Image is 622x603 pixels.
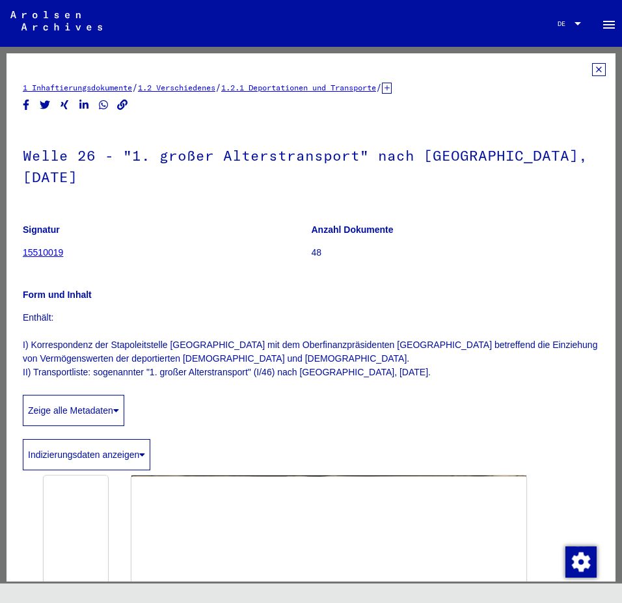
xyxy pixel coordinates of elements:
b: Signatur [23,224,60,235]
button: Copy link [116,97,129,113]
button: Share on Xing [58,97,72,113]
mat-icon: Side nav toggle icon [601,17,617,33]
a: 1.2.1 Deportationen und Transporte [221,83,376,92]
span: / [215,81,221,93]
button: Share on Facebook [20,97,33,113]
span: / [132,81,138,93]
p: 48 [312,246,600,260]
a: 1.2 Verschiedenes [138,83,215,92]
a: 1 Inhaftierungsdokumente [23,83,132,92]
button: Toggle sidenav [596,10,622,36]
button: Share on Twitter [38,97,52,113]
span: / [376,81,382,93]
img: Zustimmung ändern [565,546,597,578]
button: Share on LinkedIn [77,97,91,113]
b: Anzahl Dokumente [312,224,394,235]
button: Share on WhatsApp [97,97,111,113]
p: Enthält: I) Korrespondenz der Stapoleitstelle [GEOGRAPHIC_DATA] mit dem Oberfinanzpräsidenten [GE... [23,311,599,379]
a: 15510019 [23,247,63,258]
button: Zeige alle Metadaten [23,395,124,426]
h1: Welle 26 - "1. großer Alterstransport" nach [GEOGRAPHIC_DATA], [DATE] [23,126,599,204]
b: Form und Inhalt [23,289,92,300]
span: DE [558,20,572,27]
img: Arolsen_neg.svg [10,11,102,31]
button: Indizierungsdaten anzeigen [23,439,150,470]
